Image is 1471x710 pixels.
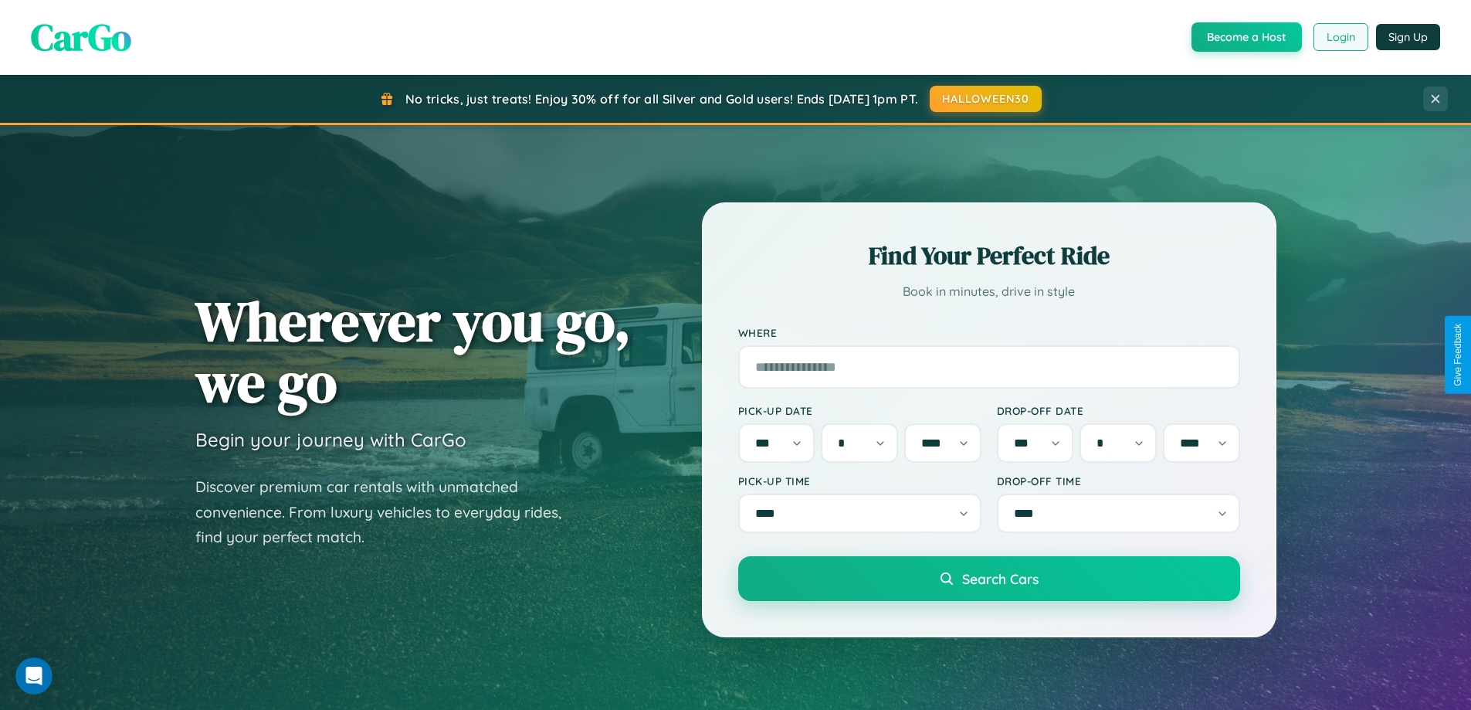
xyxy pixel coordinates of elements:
[1191,22,1302,52] button: Become a Host
[195,290,631,413] h1: Wherever you go, we go
[405,91,918,107] span: No tricks, just treats! Enjoy 30% off for all Silver and Gold users! Ends [DATE] 1pm PT.
[930,86,1042,112] button: HALLOWEEN30
[195,428,466,451] h3: Begin your journey with CarGo
[738,474,981,487] label: Pick-up Time
[997,474,1240,487] label: Drop-off Time
[1313,23,1368,51] button: Login
[738,280,1240,303] p: Book in minutes, drive in style
[738,239,1240,273] h2: Find Your Perfect Ride
[738,326,1240,339] label: Where
[31,12,131,63] span: CarGo
[1452,324,1463,386] div: Give Feedback
[997,404,1240,417] label: Drop-off Date
[738,404,981,417] label: Pick-up Date
[962,570,1039,587] span: Search Cars
[1376,24,1440,50] button: Sign Up
[738,556,1240,601] button: Search Cars
[195,474,581,550] p: Discover premium car rentals with unmatched convenience. From luxury vehicles to everyday rides, ...
[15,657,53,695] iframe: Intercom live chat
